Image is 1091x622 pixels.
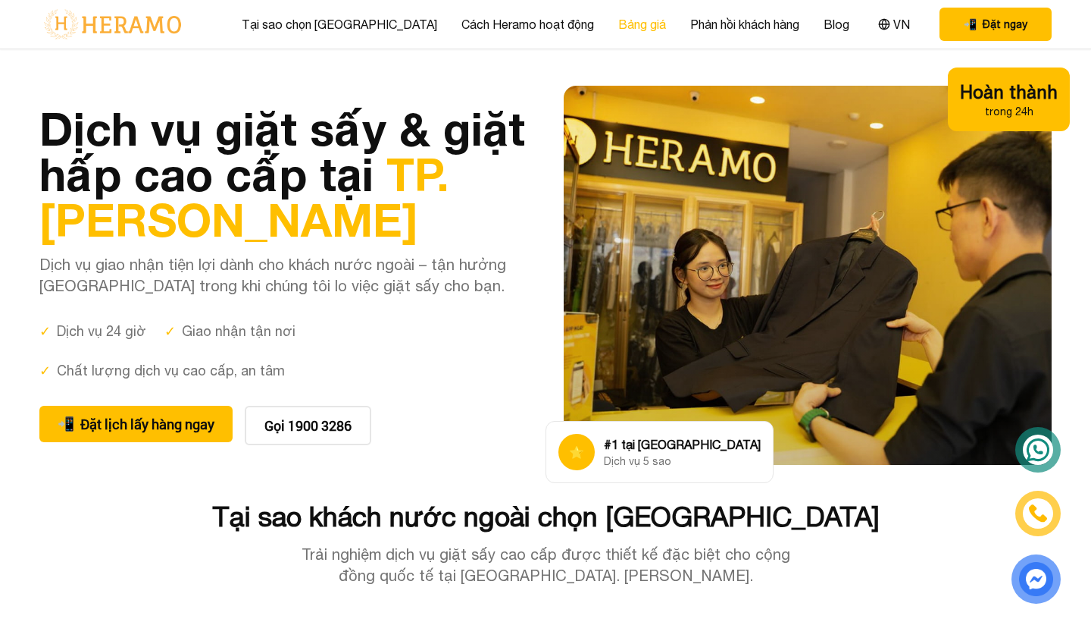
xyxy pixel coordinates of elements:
[58,413,74,435] span: phone
[874,14,914,34] button: VN
[690,15,799,33] a: Phản hồi khách hàng
[1018,493,1059,535] a: phone-icon
[39,146,449,247] span: TP. [PERSON_NAME]
[604,435,761,454] div: #1 tại [GEOGRAPHIC_DATA]
[1030,505,1046,522] img: phone-icon
[164,321,176,342] span: ✓
[983,17,1027,32] span: Đặt ngay
[39,8,186,40] img: logo-with-text.png
[39,105,527,242] h1: Dịch vụ giặt sấy & giặt hấp cao cấp tại
[461,15,594,33] a: Cách Heramo hoạt động
[39,321,51,342] span: ✓
[39,360,285,382] div: Chất lượng dịch vụ cao cấp, an tâm
[39,501,1052,532] h2: Tại sao khách nước ngoài chọn [GEOGRAPHIC_DATA]
[824,15,849,33] a: Blog
[39,406,233,442] button: phone Đặt lịch lấy hàng ngay
[242,15,437,33] a: Tại sao chọn [GEOGRAPHIC_DATA]
[569,443,584,461] span: star
[939,8,1052,41] button: phone Đặt ngay
[39,360,51,382] span: ✓
[245,406,371,445] button: Gọi 1900 3286
[604,454,761,469] div: Dịch vụ 5 sao
[618,15,666,33] a: Bảng giá
[39,254,527,297] p: Dịch vụ giao nhận tiện lợi dành cho khách nước ngoài – tận hưởng [GEOGRAPHIC_DATA] trong khi chún...
[291,544,800,586] p: Trải nghiệm dịch vụ giặt sấy cao cấp được thiết kế đặc biệt cho cộng đồng quốc tế tại [GEOGRAPHIC...
[960,80,1058,104] div: Hoàn thành
[164,321,295,342] div: Giao nhận tận nơi
[964,17,977,32] span: phone
[960,104,1058,119] div: trong 24h
[39,321,146,342] div: Dịch vụ 24 giờ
